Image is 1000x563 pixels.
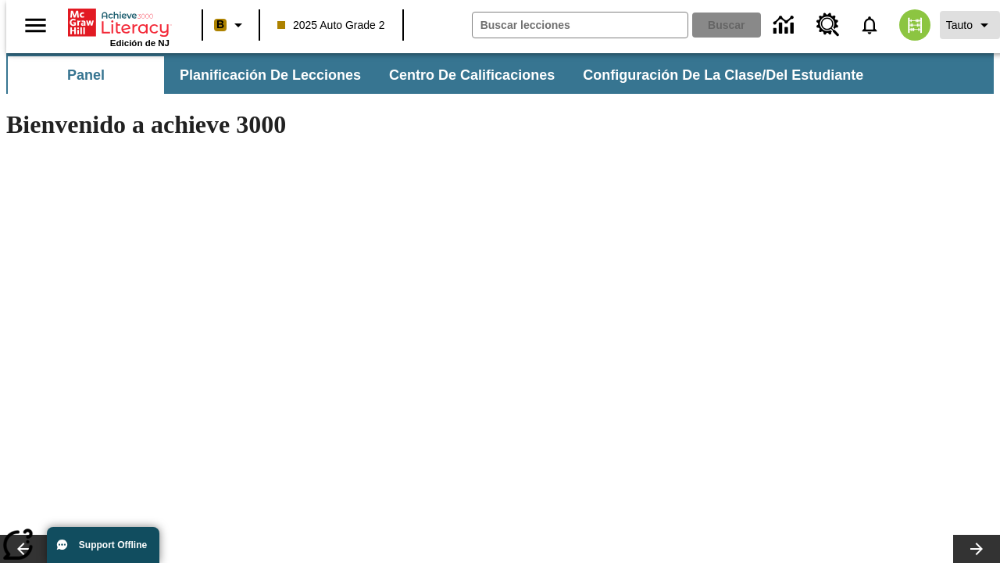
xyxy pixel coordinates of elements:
[890,5,940,45] button: Escoja un nuevo avatar
[899,9,930,41] img: avatar image
[216,15,224,34] span: B
[953,535,1000,563] button: Carrusel de lecciones, seguir
[6,56,877,94] div: Subbarra de navegación
[180,66,361,84] span: Planificación de lecciones
[377,56,567,94] button: Centro de calificaciones
[6,110,681,139] h1: Bienvenido a achieve 3000
[946,17,973,34] span: Tauto
[277,17,385,34] span: 2025 Auto Grade 2
[807,4,849,46] a: Centro de recursos, Se abrirá en una pestaña nueva.
[8,56,164,94] button: Panel
[68,7,170,38] a: Portada
[583,66,863,84] span: Configuración de la clase/del estudiante
[79,540,147,550] span: Support Offline
[6,53,994,94] div: Subbarra de navegación
[68,5,170,48] div: Portada
[12,2,59,48] button: Abrir el menú lateral
[940,11,1000,39] button: Perfil/Configuración
[167,56,373,94] button: Planificación de lecciones
[473,13,687,38] input: Buscar campo
[764,4,807,47] a: Centro de información
[47,527,159,563] button: Support Offline
[389,66,555,84] span: Centro de calificaciones
[570,56,876,94] button: Configuración de la clase/del estudiante
[67,66,105,84] span: Panel
[208,11,254,39] button: Boost El color de la clase es anaranjado claro. Cambiar el color de la clase.
[110,38,170,48] span: Edición de NJ
[849,5,890,45] a: Notificaciones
